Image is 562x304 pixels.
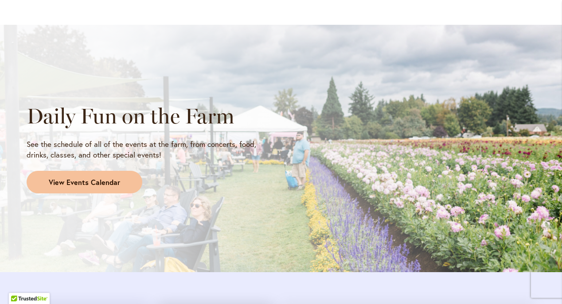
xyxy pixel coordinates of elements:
span: View Events Calendar [49,177,120,188]
a: View Events Calendar [27,171,142,194]
p: See the schedule of all of the events at the farm, from concerts, food, drinks, classes, and othe... [27,139,273,160]
h2: Daily Fun on the Farm [27,104,273,128]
